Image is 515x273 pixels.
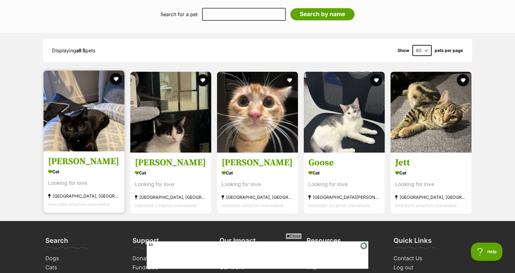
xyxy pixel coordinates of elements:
div: [GEOGRAPHIC_DATA], [GEOGRAPHIC_DATA] [395,193,467,202]
h3: Support [132,236,159,248]
img: adchoices.png [217,1,221,4]
button: favourite [283,74,296,86]
a: [PERSON_NAME] Cat Looking for love [GEOGRAPHIC_DATA], [GEOGRAPHIC_DATA] Interstate adoption unava... [130,153,211,214]
h3: [PERSON_NAME] [135,157,207,169]
a: Log out [391,263,472,272]
div: Looking for love [395,181,467,189]
a: Contact Us [391,254,472,263]
a: [PERSON_NAME] Cat Looking for love [GEOGRAPHIC_DATA], [GEOGRAPHIC_DATA] Interstate adoption unava... [217,153,298,214]
button: favourite [457,74,469,86]
img: Luna [130,72,211,153]
button: favourite [370,74,382,86]
div: Looking for love [48,179,120,188]
span: Interstate adoption unavailable [48,202,110,207]
img: Jett [391,72,471,153]
div: Looking for love [135,181,207,189]
div: [GEOGRAPHIC_DATA], [GEOGRAPHIC_DATA] [222,193,293,202]
a: Fundraise [130,263,211,272]
h3: Goose [308,157,380,169]
img: George [217,72,298,153]
span: Show [398,48,409,53]
h3: Quick Links [394,236,432,248]
a: Goose Cat Looking for love [GEOGRAPHIC_DATA][PERSON_NAME][GEOGRAPHIC_DATA] Interstate adoption un... [304,153,385,214]
h3: Search [45,236,68,248]
h3: Jett [395,157,467,169]
span: Interstate adoption unavailable [135,203,197,208]
div: [GEOGRAPHIC_DATA][PERSON_NAME][GEOGRAPHIC_DATA] [308,193,380,202]
label: Search for a pet [160,12,198,17]
span: Interstate adoption unavailable [308,203,370,208]
strong: all 5 [76,47,86,54]
div: Looking for love [308,181,380,189]
button: favourite [110,73,122,85]
h3: [PERSON_NAME] [222,157,293,169]
button: favourite [197,74,209,86]
div: [GEOGRAPHIC_DATA], [GEOGRAPHIC_DATA] [135,193,207,202]
span: Interstate adoption unavailable [395,203,457,208]
div: Cat [222,169,293,178]
div: Cat [395,169,467,178]
div: Cat [48,168,120,176]
div: Cat [308,169,380,178]
img: Dora [44,71,124,151]
div: [GEOGRAPHIC_DATA], [GEOGRAPHIC_DATA] [48,192,120,200]
label: pets per page [435,48,463,53]
a: Donate [130,254,211,263]
a: Jett Cat Looking for love [GEOGRAPHIC_DATA], [GEOGRAPHIC_DATA] Interstate adoption unavailable fa... [391,153,471,214]
a: Cats [43,263,124,272]
div: Cat [135,169,207,178]
h3: [PERSON_NAME] [48,156,120,168]
img: Goose [304,72,385,153]
span: Interstate adoption unavailable [222,203,283,208]
input: Search by name [290,8,355,20]
span: Close [286,233,302,239]
h3: Resources [307,236,341,248]
iframe: Help Scout Beacon - Open [471,243,503,261]
h3: Our Impact [219,236,256,248]
a: [PERSON_NAME] Cat Looking for love [GEOGRAPHIC_DATA], [GEOGRAPHIC_DATA] Interstate adoption unava... [44,151,124,213]
img: info.svg [214,2,220,7]
div: Looking for love [222,181,293,189]
span: Displaying pets [52,47,95,54]
a: Dogs [43,254,124,263]
span: AD [147,241,155,248]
